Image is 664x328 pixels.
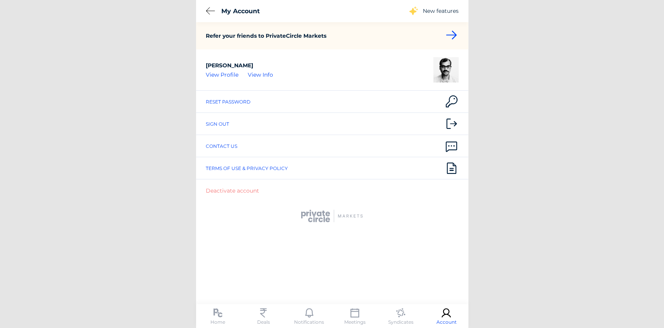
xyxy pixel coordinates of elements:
[294,318,324,326] div: Notifications
[344,318,366,326] div: Meetings
[441,308,451,317] img: account.svg
[213,308,223,317] img: pc-logo.svg
[259,308,268,317] img: currency-inr.svg
[305,308,314,317] img: notifications.svg
[396,308,405,317] img: syndicates.svg
[206,32,326,39] div: Refer your friends to PrivateCircle Markets
[257,318,270,326] div: Deals
[433,57,459,82] img: entity-type-logo
[206,62,273,71] div: [PERSON_NAME]
[206,71,238,78] a: View Profile
[221,7,260,15] span: My Account
[206,121,229,127] div: Sign out
[210,318,225,326] div: Home
[206,7,215,15] img: backarrow.svg
[206,187,259,194] div: Deactivate account
[206,165,288,171] div: TERMS OF USE & PRIVACY POLICY
[388,318,413,326] div: Syndicates
[206,143,237,149] span: Contact Us
[293,202,371,230] img: pc markets
[248,71,273,78] a: View Info
[350,308,359,317] img: meetings.svg
[436,318,456,326] div: Account
[206,99,251,105] div: Reset Password
[423,7,459,15] div: New features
